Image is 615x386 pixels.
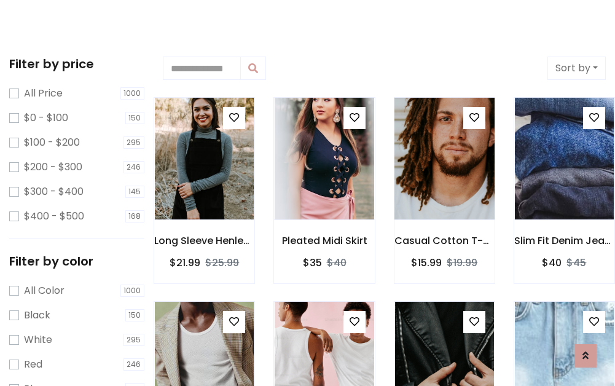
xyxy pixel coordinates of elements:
[123,161,145,173] span: 246
[123,334,145,346] span: 295
[24,357,42,372] label: Red
[566,256,586,270] del: $45
[514,235,614,246] h6: Slim Fit Denim Jeans
[547,57,606,80] button: Sort by
[24,160,82,175] label: $200 - $300
[24,283,65,298] label: All Color
[327,256,347,270] del: $40
[24,209,84,224] label: $400 - $500
[542,257,562,269] h6: $40
[24,333,52,347] label: White
[9,254,144,269] h5: Filter by color
[120,87,145,100] span: 1000
[24,86,63,101] label: All Price
[170,257,200,269] h6: $21.99
[123,358,145,371] span: 246
[125,186,145,198] span: 145
[125,112,145,124] span: 150
[411,257,442,269] h6: $15.99
[9,57,144,71] h5: Filter by price
[125,309,145,321] span: 150
[394,235,495,246] h6: Casual Cotton T-Shirt
[24,135,80,150] label: $100 - $200
[24,111,68,125] label: $0 - $100
[154,235,254,246] h6: Long Sleeve Henley T-Shirt
[447,256,477,270] del: $19.99
[274,235,374,246] h6: Pleated Midi Skirt
[24,184,84,199] label: $300 - $400
[205,256,239,270] del: $25.99
[120,285,145,297] span: 1000
[303,257,322,269] h6: $35
[123,136,145,149] span: 295
[24,308,50,323] label: Black
[125,210,145,223] span: 168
